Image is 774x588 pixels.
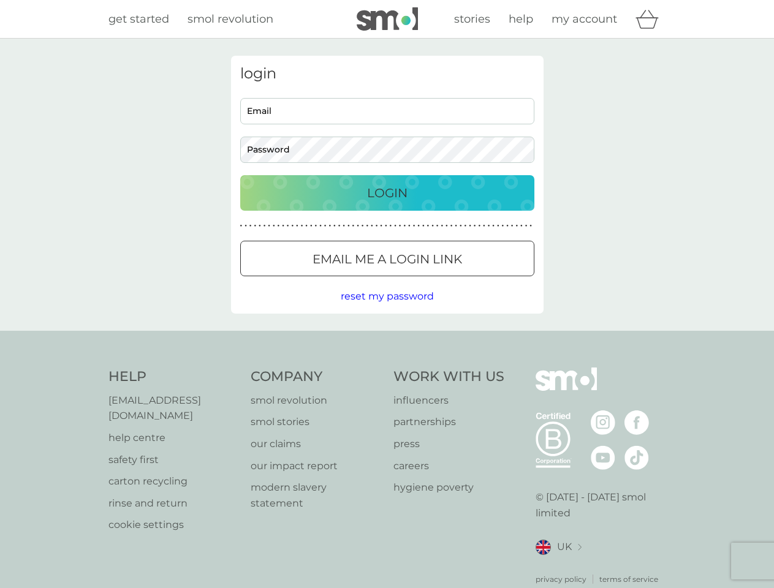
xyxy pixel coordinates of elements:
[393,414,504,430] a: partnerships
[376,223,378,229] p: ●
[357,223,359,229] p: ●
[552,10,617,28] a: my account
[367,183,408,203] p: Login
[282,223,284,229] p: ●
[474,223,476,229] p: ●
[341,290,434,302] span: reset my password
[515,223,518,229] p: ●
[338,223,341,229] p: ●
[273,223,275,229] p: ●
[488,223,490,229] p: ●
[506,223,509,229] p: ●
[254,223,256,229] p: ●
[108,452,239,468] a: safety first
[536,489,666,521] p: © [DATE] - [DATE] smol limited
[108,473,239,489] a: carton recycling
[478,223,480,229] p: ●
[357,7,418,31] img: smol
[591,445,615,470] img: visit the smol Youtube page
[188,12,273,26] span: smol revolution
[525,223,528,229] p: ●
[108,496,239,511] a: rinse and return
[422,223,425,229] p: ●
[450,223,453,229] p: ●
[291,223,294,229] p: ●
[636,7,666,31] div: basket
[393,480,504,496] a: hygiene poverty
[427,223,430,229] p: ●
[454,10,490,28] a: stories
[403,223,406,229] p: ●
[417,223,420,229] p: ●
[624,445,649,470] img: visit the smol Tiktok page
[287,223,289,229] p: ●
[108,10,169,28] a: get started
[536,367,597,409] img: smol
[240,241,534,276] button: Email me a login link
[249,223,252,229] p: ●
[319,223,322,229] p: ●
[371,223,373,229] p: ●
[296,223,298,229] p: ●
[380,223,382,229] p: ●
[343,223,345,229] p: ●
[108,367,239,386] h4: Help
[536,573,586,585] a: privacy policy
[509,10,533,28] a: help
[347,223,350,229] p: ●
[366,223,368,229] p: ●
[520,223,523,229] p: ●
[251,458,381,474] a: our impact report
[259,223,261,229] p: ●
[245,223,247,229] p: ●
[362,223,364,229] p: ●
[108,517,239,533] a: cookie settings
[328,223,331,229] p: ●
[399,223,401,229] p: ●
[324,223,327,229] p: ●
[460,223,462,229] p: ●
[436,223,439,229] p: ●
[352,223,355,229] p: ●
[251,480,381,511] a: modern slavery statement
[393,458,504,474] a: careers
[333,223,336,229] p: ●
[251,414,381,430] a: smol stories
[393,367,504,386] h4: Work With Us
[108,430,239,446] a: help centre
[240,223,243,229] p: ●
[188,10,273,28] a: smol revolution
[552,12,617,26] span: my account
[108,393,239,424] a: [EMAIL_ADDRESS][DOMAIN_NAME]
[385,223,387,229] p: ●
[469,223,471,229] p: ●
[599,573,658,585] a: terms of service
[313,249,462,269] p: Email me a login link
[240,175,534,211] button: Login
[455,223,457,229] p: ●
[393,393,504,409] a: influencers
[497,223,499,229] p: ●
[529,223,532,229] p: ●
[511,223,514,229] p: ●
[536,540,551,555] img: UK flag
[394,223,396,229] p: ●
[278,223,280,229] p: ●
[251,393,381,409] a: smol revolution
[393,436,504,452] p: press
[465,223,467,229] p: ●
[251,367,381,386] h4: Company
[492,223,495,229] p: ●
[301,223,303,229] p: ●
